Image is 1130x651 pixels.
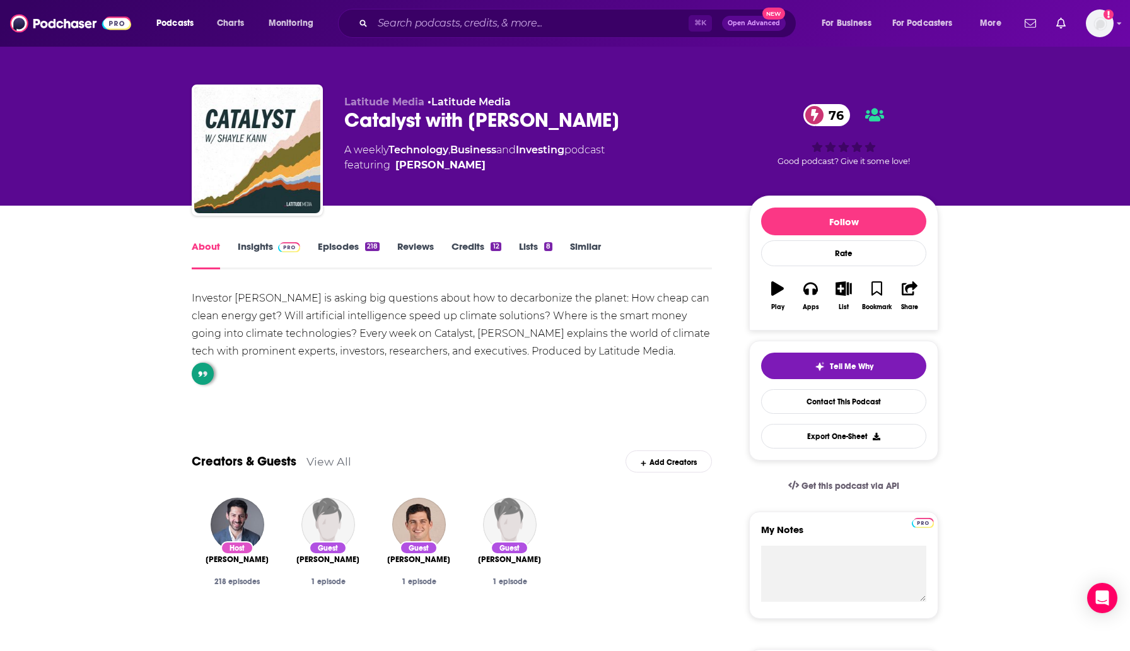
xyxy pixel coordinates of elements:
[451,240,501,269] a: Credits12
[761,524,926,546] label: My Notes
[813,13,887,33] button: open menu
[761,208,926,235] button: Follow
[350,9,808,38] div: Search podcasts, credits, & more...
[209,13,252,33] a: Charts
[761,353,926,379] button: tell me why sparkleTell Me Why
[822,15,871,32] span: For Business
[395,158,486,173] a: Shayle Kann
[194,87,320,213] img: Catalyst with Shayle Kann
[296,554,359,565] a: TP Huang
[156,15,194,32] span: Podcasts
[211,498,264,551] img: Shayle Kann
[860,273,893,319] button: Bookmark
[912,516,934,528] a: Pro website
[1086,9,1114,37] img: User Profile
[815,361,825,372] img: tell me why sparkle
[217,15,244,32] span: Charts
[762,8,785,20] span: New
[344,143,605,173] div: A weekly podcast
[428,96,511,108] span: •
[771,303,784,311] div: Play
[761,424,926,449] button: Export One-Sheet
[491,242,501,251] div: 12
[912,518,934,528] img: Podchaser Pro
[450,144,496,156] a: Business
[728,20,780,26] span: Open Advanced
[192,240,220,269] a: About
[478,554,541,565] span: [PERSON_NAME]
[749,96,938,174] div: 76Good podcast? Give it some love!
[387,554,450,565] a: Zach Dell
[1086,9,1114,37] span: Logged in as HWdata
[483,498,537,551] img: Jigar Shah
[400,541,438,554] div: Guest
[318,240,380,269] a: Episodes218
[383,577,454,586] div: 1 episode
[1020,13,1041,34] a: Show notifications dropdown
[373,13,689,33] input: Search podcasts, credits, & more...
[192,454,296,469] a: Creators & Guests
[206,554,269,565] a: Shayle Kann
[496,144,516,156] span: and
[238,240,300,269] a: InsightsPodchaser Pro
[301,498,355,551] img: TP Huang
[293,577,363,586] div: 1 episode
[971,13,1017,33] button: open menu
[344,96,424,108] span: Latitude Media
[519,240,552,269] a: Lists8
[1051,13,1071,34] a: Show notifications dropdown
[626,450,712,472] div: Add Creators
[884,13,971,33] button: open menu
[794,273,827,319] button: Apps
[901,303,918,311] div: Share
[570,240,601,269] a: Similar
[260,13,330,33] button: open menu
[1086,9,1114,37] button: Show profile menu
[894,273,926,319] button: Share
[761,389,926,414] a: Contact This Podcast
[801,481,899,491] span: Get this podcast via API
[192,290,712,360] div: Investor [PERSON_NAME] is asking big questions about how to decarbonize the planet: How cheap can...
[365,242,380,251] div: 218
[10,11,131,35] img: Podchaser - Follow, Share and Rate Podcasts
[761,240,926,266] div: Rate
[309,541,347,554] div: Guest
[278,242,300,252] img: Podchaser Pro
[980,15,1001,32] span: More
[722,16,786,31] button: Open AdvancedNew
[397,240,434,269] a: Reviews
[803,303,819,311] div: Apps
[892,15,953,32] span: For Podcasters
[689,15,712,32] span: ⌘ K
[830,361,873,372] span: Tell Me Why
[392,498,446,551] img: Zach Dell
[778,156,910,166] span: Good podcast? Give it some love!
[816,104,850,126] span: 76
[206,554,269,565] span: [PERSON_NAME]
[516,144,564,156] a: Investing
[448,144,450,156] span: ,
[269,15,313,32] span: Monitoring
[761,273,794,319] button: Play
[431,96,511,108] a: Latitude Media
[388,144,448,156] a: Technology
[148,13,210,33] button: open menu
[803,104,850,126] a: 76
[474,577,545,586] div: 1 episode
[296,554,359,565] span: [PERSON_NAME]
[862,303,892,311] div: Bookmark
[1087,583,1117,613] div: Open Intercom Messenger
[839,303,849,311] div: List
[344,158,605,173] span: featuring
[478,554,541,565] a: Jigar Shah
[778,471,909,501] a: Get this podcast via API
[221,541,253,554] div: Host
[827,273,860,319] button: List
[387,554,450,565] span: [PERSON_NAME]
